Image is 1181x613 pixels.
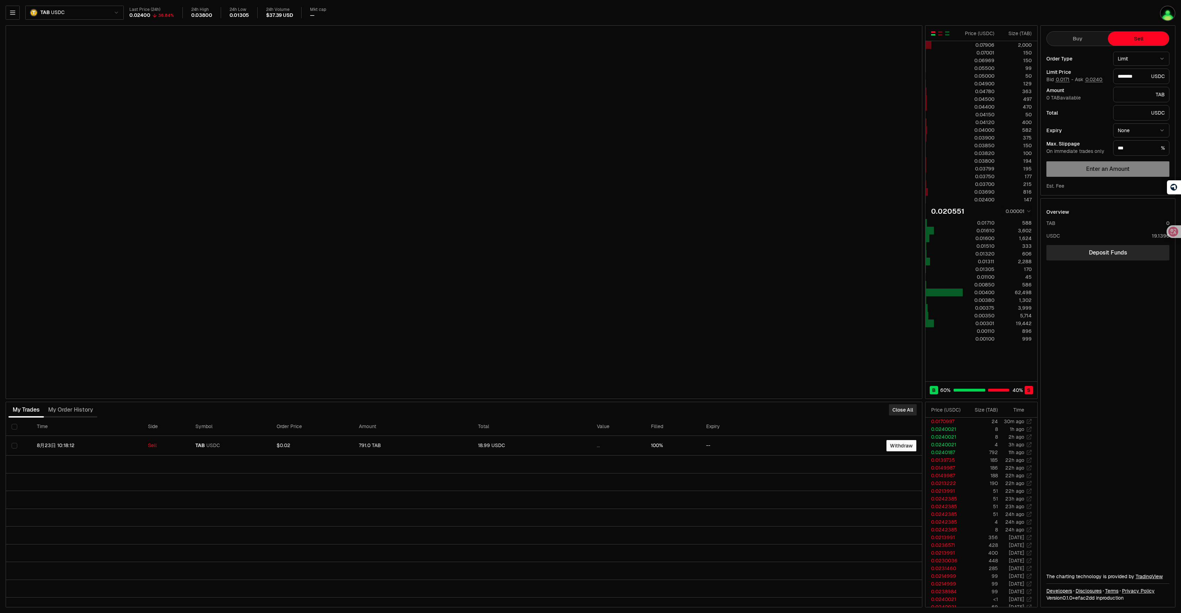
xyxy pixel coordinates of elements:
div: 588 [1000,219,1032,226]
td: 792 [966,449,998,456]
span: 0 TAB available [1046,95,1081,101]
div: 816 [1000,188,1032,195]
span: 40 % [1013,387,1023,394]
div: 497 [1000,96,1032,103]
div: 150 [1000,57,1032,64]
time: 23h ago [1005,496,1024,502]
div: Expiry [1046,128,1108,133]
div: 24h High [191,7,212,12]
button: Show Buy Orders Only [944,31,950,36]
th: Expiry [701,418,808,436]
td: 4 [966,518,998,526]
td: 186 [966,464,998,472]
div: TAB [1113,87,1169,102]
div: 0.03700 [963,181,994,188]
button: My Trades [8,403,44,417]
span: S [1027,387,1031,394]
div: USDC [1046,232,1060,239]
div: 0.00375 [963,304,994,311]
div: 0.01305 [230,12,249,19]
div: 45 [1000,273,1032,280]
div: 791.0 TAB [359,443,466,449]
div: 0.04120 [963,119,994,126]
div: 0.03799 [963,165,994,172]
div: Time [1004,406,1024,413]
td: -- [701,436,808,456]
span: Ask [1075,77,1103,83]
div: 19,442 [1000,320,1032,327]
div: 215 [1000,181,1032,188]
td: 0.0236571 [925,541,966,549]
span: USDC [206,443,220,449]
button: Show Buy and Sell Orders [930,31,936,36]
td: 0.0139735 [925,456,966,464]
div: 0.01311 [963,258,994,265]
a: Deposit Funds [1046,245,1169,260]
td: 356 [966,534,998,541]
div: 0.04400 [963,103,994,110]
time: 22h ago [1005,457,1024,463]
div: 0.01100 [963,273,994,280]
div: Order Type [1046,56,1108,61]
div: 0.00850 [963,281,994,288]
td: <1 [966,595,998,603]
div: Sell [148,443,184,449]
div: 3,999 [1000,304,1032,311]
img: TAB.png [30,9,38,17]
div: 0.01305 [963,266,994,273]
time: 22h ago [1005,465,1024,471]
div: 896 [1000,328,1032,335]
th: Symbol [190,418,271,436]
td: 51 [966,503,998,510]
div: Size ( TAB ) [971,406,998,413]
div: 1,624 [1000,235,1032,242]
div: 0.05500 [963,65,994,72]
span: B [932,387,936,394]
time: 22h ago [1005,472,1024,479]
time: 22h ago [1005,480,1024,486]
div: USDC [1113,105,1169,121]
td: 0.0242385 [925,510,966,518]
div: 0.00110 [963,328,994,335]
iframe: Financial Chart [6,26,922,399]
div: Amount [1046,88,1108,93]
time: 23h ago [1005,503,1024,510]
td: 8 [966,433,998,441]
div: Price ( USDC ) [931,406,965,413]
div: TAB [1046,220,1056,227]
div: 333 [1000,243,1032,250]
div: 3,602 [1000,227,1032,234]
div: 0.03820 [963,150,994,157]
div: 0.01320 [963,250,994,257]
time: [DATE] [1009,542,1024,548]
button: My Order History [44,403,97,417]
th: Amount [353,418,472,436]
td: 99 [966,588,998,595]
div: 177 [1000,173,1032,180]
div: On immediate trades only [1046,148,1108,155]
span: 60 % [940,387,950,394]
span: USDC [51,9,64,16]
button: Limit [1113,52,1169,66]
th: Time [31,418,142,436]
td: 0.0213991 [925,487,966,495]
div: 5,714 [1000,312,1032,319]
div: 1,302 [1000,297,1032,304]
div: 606 [1000,250,1032,257]
button: Buy [1047,32,1108,46]
div: 0.00380 [963,297,994,304]
span: efac2dd0295ed2ec84e5ddeec8015c6aa6dda30b [1075,595,1095,601]
div: $37.39 USD [266,12,293,19]
div: 2,288 [1000,258,1032,265]
div: 0.02400 [129,12,150,19]
button: Withdraw [886,440,916,451]
div: 0.04000 [963,127,994,134]
td: 0.0242385 [925,495,966,503]
div: 0.07001 [963,49,994,56]
div: 0.01710 [963,219,994,226]
a: Privacy Policy [1122,587,1155,594]
td: 285 [966,564,998,572]
button: 0.0240 [1085,77,1103,82]
td: 99 [966,572,998,580]
div: 0.03750 [963,173,994,180]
